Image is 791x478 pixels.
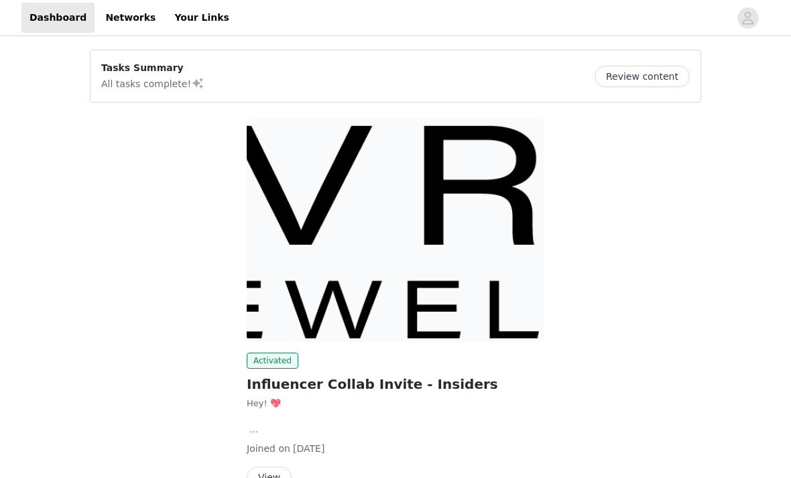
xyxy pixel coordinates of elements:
a: Dashboard [21,3,95,33]
h2: Influencer Collab Invite - Insiders [247,374,544,394]
span: Joined on [247,443,290,454]
p: Tasks Summary [101,61,204,75]
div: avatar [741,7,754,29]
p: Hey! 💖 [247,397,544,410]
span: [DATE] [293,443,324,454]
span: Activated [247,353,298,369]
a: Networks [97,3,164,33]
a: Your Links [166,3,237,33]
img: Evry Jewels [247,119,544,342]
button: Review content [595,66,690,87]
p: All tasks complete! [101,75,204,91]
